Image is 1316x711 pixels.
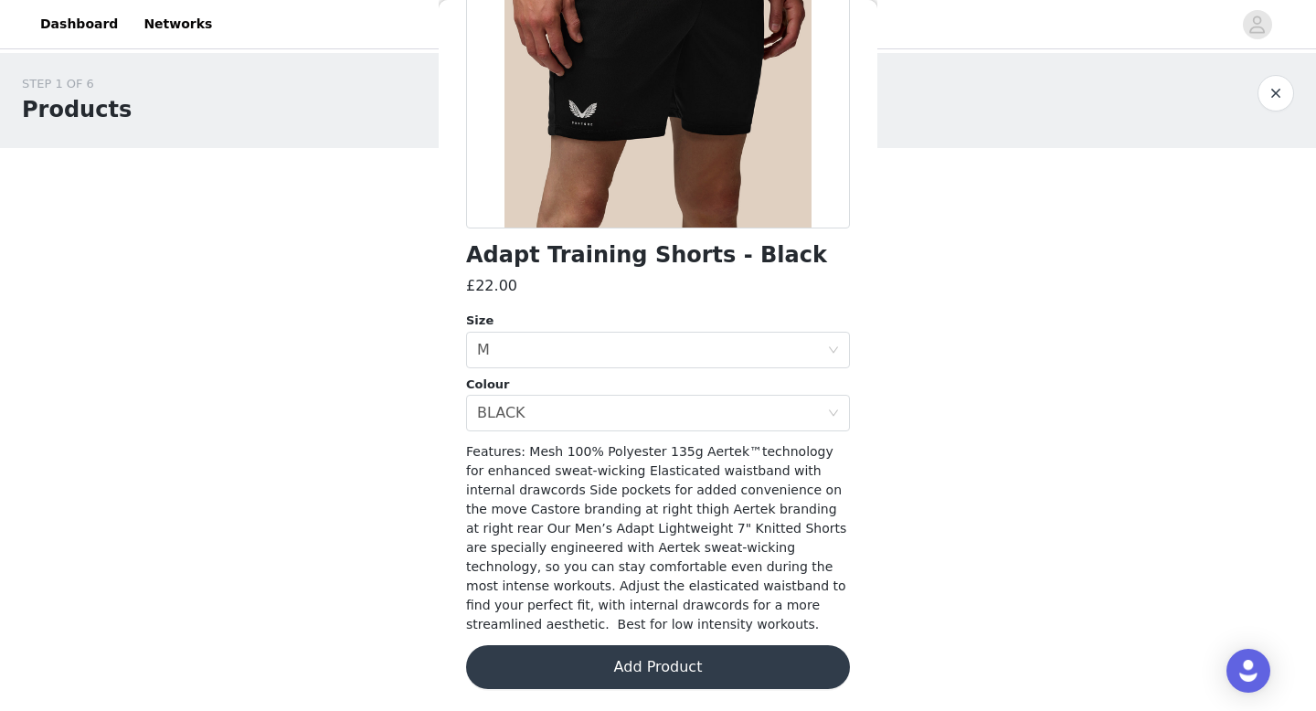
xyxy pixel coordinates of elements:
a: Networks [133,4,223,45]
div: BLACK [477,396,525,430]
a: Dashboard [29,4,129,45]
div: Colour [466,376,850,394]
div: avatar [1248,10,1266,39]
div: Size [466,312,850,330]
div: M [477,333,490,367]
div: STEP 1 OF 6 [22,75,132,93]
h1: Adapt Training Shorts - Black [466,243,827,268]
h3: £22.00 [466,275,517,297]
h1: Products [22,93,132,126]
button: Add Product [466,645,850,689]
span: Features: Mesh 100% Polyester 135g Aertek™technology for enhanced sweat-wicking Elasticated waist... [466,444,846,631]
div: Open Intercom Messenger [1226,649,1270,693]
